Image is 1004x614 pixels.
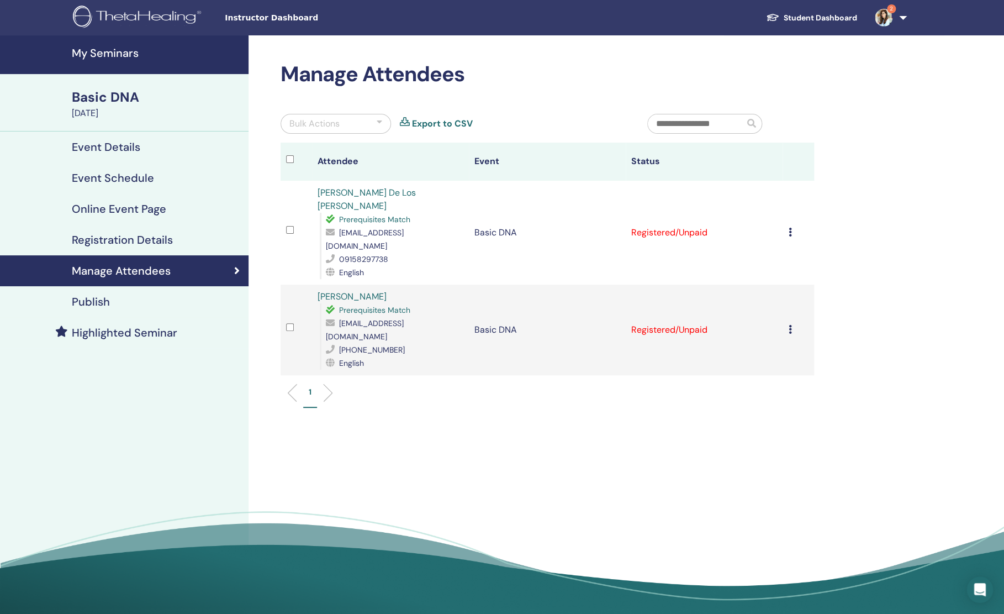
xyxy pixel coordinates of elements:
[966,576,993,603] div: Open Intercom Messenger
[72,233,173,246] h4: Registration Details
[73,6,205,30] img: logo.png
[626,143,783,181] th: Status
[225,12,390,24] span: Instructor Dashboard
[65,88,249,120] a: Basic DNA[DATE]
[72,326,177,339] h4: Highlighted Seminar
[339,254,388,264] span: 09158297738
[326,228,404,251] span: [EMAIL_ADDRESS][DOMAIN_NAME]
[766,13,779,22] img: graduation-cap-white.svg
[72,88,242,107] div: Basic DNA
[339,358,364,368] span: English
[72,107,242,120] div: [DATE]
[72,295,110,308] h4: Publish
[339,305,410,315] span: Prerequisites Match
[412,117,473,130] a: Export to CSV
[318,291,387,302] a: [PERSON_NAME]
[339,214,410,224] span: Prerequisites Match
[339,345,405,355] span: [PHONE_NUMBER]
[72,171,154,185] h4: Event Schedule
[326,318,404,342] span: [EMAIL_ADDRESS][DOMAIN_NAME]
[887,4,896,13] span: 2
[339,267,364,277] span: English
[72,140,140,154] h4: Event Details
[309,386,311,398] p: 1
[469,143,626,181] th: Event
[318,187,416,212] a: [PERSON_NAME] De Los [PERSON_NAME]
[757,8,866,28] a: Student Dashboard
[72,202,166,216] h4: Online Event Page
[469,285,626,375] td: Basic DNA
[72,46,242,60] h4: My Seminars
[875,9,892,27] img: default.jpg
[289,117,340,130] div: Bulk Actions
[469,181,626,285] td: Basic DNA
[72,264,171,277] h4: Manage Attendees
[312,143,469,181] th: Attendee
[281,62,814,87] h2: Manage Attendees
